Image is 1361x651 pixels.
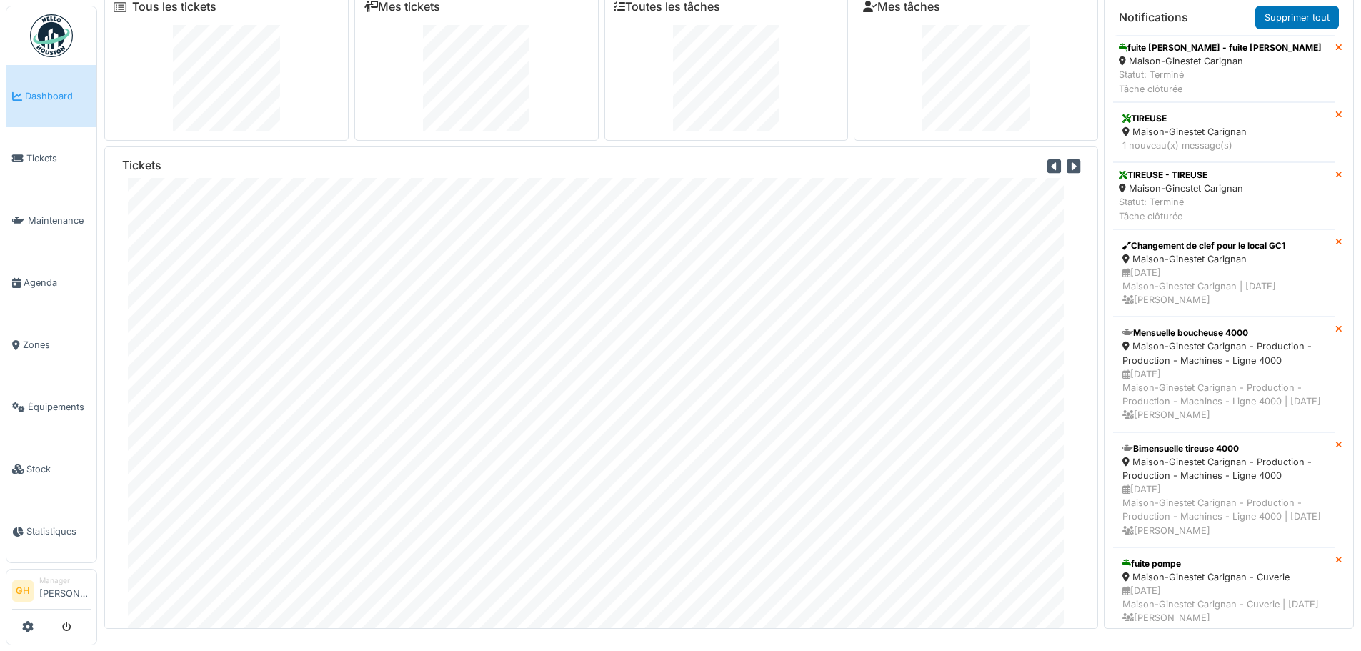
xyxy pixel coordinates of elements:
span: Zones [23,338,91,352]
div: fuite pompe [1122,557,1326,570]
div: Mensuelle boucheuse 4000 [1122,327,1326,339]
div: Manager [39,575,91,586]
div: Maison-Ginestet Carignan - Production - Production - Machines - Ligne 4000 [1122,455,1326,482]
div: Maison-Ginestet Carignan - Cuverie [1122,570,1326,584]
div: Statut: Terminé Tâche clôturée [1119,195,1243,222]
div: Maison-Ginestet Carignan - Production - Production - Machines - Ligne 4000 [1122,339,1326,367]
div: 1 nouveau(x) message(s) [1122,139,1326,152]
a: Statistiques [6,500,96,562]
div: [DATE] Maison-Ginestet Carignan - Production - Production - Machines - Ligne 4000 | [DATE] [PERSO... [1122,482,1326,537]
a: TIREUSE - TIREUSE Maison-Ginestet Carignan Statut: TerminéTâche clôturée [1113,162,1335,229]
span: Maintenance [28,214,91,227]
span: Agenda [24,276,91,289]
a: Dashboard [6,65,96,127]
div: Maison-Ginestet Carignan [1122,252,1326,266]
div: [DATE] Maison-Ginestet Carignan | [DATE] [PERSON_NAME] [1122,266,1326,307]
a: Tickets [6,127,96,189]
a: Stock [6,438,96,500]
a: fuite pompe Maison-Ginestet Carignan - Cuverie [DATE]Maison-Ginestet Carignan - Cuverie | [DATE] ... [1113,547,1335,635]
span: Tickets [26,151,91,165]
div: fuite [PERSON_NAME] - fuite [PERSON_NAME] [1119,41,1322,54]
a: fuite [PERSON_NAME] - fuite [PERSON_NAME] Maison-Ginestet Carignan Statut: TerminéTâche clôturée [1113,35,1335,102]
div: Maison-Ginestet Carignan [1119,182,1243,195]
div: TIREUSE - TIREUSE [1119,169,1243,182]
a: Mensuelle boucheuse 4000 Maison-Ginestet Carignan - Production - Production - Machines - Ligne 40... [1113,317,1335,432]
li: [PERSON_NAME] [39,575,91,606]
a: Supprimer tout [1255,6,1339,29]
span: Équipements [28,400,91,414]
a: Équipements [6,376,96,438]
span: Dashboard [25,89,91,103]
div: [DATE] Maison-Ginestet Carignan - Production - Production - Machines - Ligne 4000 | [DATE] [PERSO... [1122,367,1326,422]
a: Changement de clef pour le local GC1 Maison-Ginestet Carignan [DATE]Maison-Ginestet Carignan | [D... [1113,229,1335,317]
a: Maintenance [6,189,96,252]
a: TIREUSE Maison-Ginestet Carignan 1 nouveau(x) message(s) [1113,102,1335,162]
a: Agenda [6,252,96,314]
img: Badge_color-CXgf-gQk.svg [30,14,73,57]
div: Maison-Ginestet Carignan [1119,54,1322,68]
div: Statut: Terminé Tâche clôturée [1119,68,1322,95]
a: Bimensuelle tireuse 4000 Maison-Ginestet Carignan - Production - Production - Machines - Ligne 40... [1113,432,1335,547]
span: Stock [26,462,91,476]
span: Statistiques [26,525,91,538]
div: Maison-Ginestet Carignan [1122,125,1326,139]
a: Zones [6,314,96,376]
h6: Tickets [122,159,161,172]
div: Changement de clef pour le local GC1 [1122,239,1326,252]
a: GH Manager[PERSON_NAME] [12,575,91,610]
li: GH [12,580,34,602]
div: [DATE] Maison-Ginestet Carignan - Cuverie | [DATE] [PERSON_NAME] [1122,584,1326,625]
div: Bimensuelle tireuse 4000 [1122,442,1326,455]
h6: Notifications [1119,11,1188,24]
div: TIREUSE [1122,112,1326,125]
